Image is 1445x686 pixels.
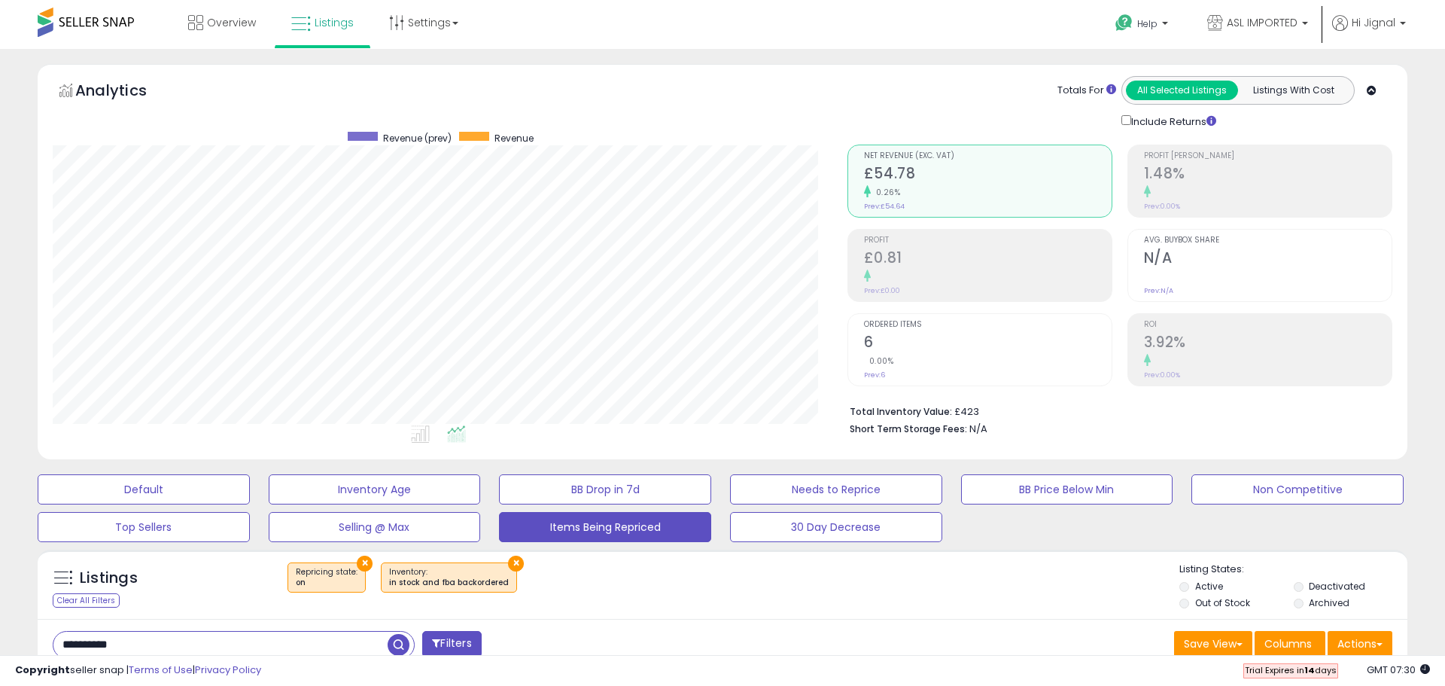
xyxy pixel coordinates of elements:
[269,474,481,505] button: Inventory Age
[1352,15,1395,30] span: Hi Jignal
[1137,17,1158,30] span: Help
[15,663,70,677] strong: Copyright
[315,15,354,30] span: Listings
[871,187,901,198] small: 0.26%
[864,165,1112,185] h2: £54.78
[389,566,509,589] span: Inventory :
[850,422,967,435] b: Short Term Storage Fees:
[864,321,1112,329] span: Ordered Items
[1304,664,1315,676] b: 14
[75,80,176,105] h5: Analytics
[1144,370,1180,380] small: Prev: 0.00%
[1126,81,1238,100] button: All Selected Listings
[195,663,261,677] a: Privacy Policy
[864,286,900,295] small: Prev: £0.00
[1174,631,1252,657] button: Save View
[357,556,373,572] button: ×
[850,401,1381,419] li: £423
[269,512,481,542] button: Selling @ Max
[1144,334,1392,354] h2: 3.92%
[1179,563,1407,577] p: Listing States:
[1144,236,1392,245] span: Avg. Buybox Share
[1115,14,1133,32] i: Get Help
[53,593,120,608] div: Clear All Filters
[1110,112,1234,130] div: Include Returns
[15,663,261,678] div: seller snap | |
[499,512,711,542] button: Items Being Repriced
[422,631,481,657] button: Filters
[389,578,509,588] div: in stock and fba backordered
[1367,663,1430,677] span: 2025-08-12 07:30 GMT
[864,152,1112,160] span: Net Revenue (Exc. VAT)
[207,15,256,30] span: Overview
[129,663,193,677] a: Terms of Use
[1309,596,1349,609] label: Archived
[383,132,452,145] span: Revenue (prev)
[1264,636,1312,651] span: Columns
[864,236,1112,245] span: Profit
[1255,631,1325,657] button: Columns
[864,355,894,367] small: 0.00%
[80,568,138,589] h5: Listings
[730,512,942,542] button: 30 Day Decrease
[1191,474,1404,505] button: Non Competitive
[1245,664,1337,676] span: Trial Expires in days
[1328,631,1392,657] button: Actions
[508,556,524,572] button: ×
[1144,286,1173,295] small: Prev: N/A
[38,512,250,542] button: Top Sellers
[38,474,250,505] button: Default
[1309,580,1365,593] label: Deactivated
[1057,84,1116,98] div: Totals For
[1332,15,1406,49] a: Hi Jignal
[1144,202,1180,211] small: Prev: 0.00%
[1144,152,1392,160] span: Profit [PERSON_NAME]
[864,370,885,380] small: Prev: 6
[1144,165,1392,185] h2: 1.48%
[1195,580,1223,593] label: Active
[969,422,987,436] span: N/A
[864,334,1112,354] h2: 6
[494,132,534,145] span: Revenue
[1237,81,1349,100] button: Listings With Cost
[730,474,942,505] button: Needs to Reprice
[499,474,711,505] button: BB Drop in 7d
[850,405,952,418] b: Total Inventory Value:
[1144,249,1392,270] h2: N/A
[296,566,357,589] span: Repricing state :
[864,202,905,211] small: Prev: £54.64
[961,474,1173,505] button: BB Price Below Min
[1195,596,1250,609] label: Out of Stock
[1227,15,1297,30] span: ASL IMPORTED
[864,249,1112,270] h2: £0.81
[296,578,357,588] div: on
[1103,2,1183,49] a: Help
[1144,321,1392,329] span: ROI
